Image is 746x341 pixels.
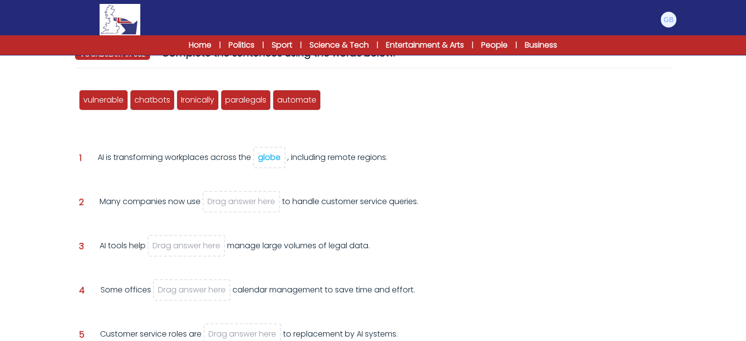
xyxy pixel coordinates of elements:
span: Drag answer here [208,328,276,340]
span: | [472,40,473,50]
span: Drag answer here [158,284,226,295]
img: Giovanni Luca Biundo [661,12,676,27]
span: vulnerable [83,94,124,105]
span: automate [277,94,316,105]
a: Logo [69,4,171,35]
span: 1 [79,154,82,162]
span: | [219,40,221,50]
span: 4 [79,286,85,295]
span: 3 [79,242,84,251]
span: | [262,40,264,50]
span: chatbots [134,94,170,105]
span: Drag answer here [153,240,220,251]
div: globe [258,152,281,163]
div: Many companies now use to handle customer service queries. [100,196,418,222]
a: Home [189,39,211,51]
div: Some offices calendar management to save time and effort. [101,284,415,311]
a: Entertainment & Arts [386,39,464,51]
a: Business [525,39,557,51]
div: AI tools help manage large volumes of legal data. [100,240,370,266]
a: People [481,39,508,51]
img: Logo [100,4,140,35]
span: | [300,40,302,50]
a: Science & Tech [309,39,369,51]
div: AI is transforming workplaces across the , including remote regions. [98,152,387,178]
span: Ironically [181,94,214,105]
span: | [515,40,517,50]
span: Drag answer here [207,196,275,207]
span: paralegals [225,94,266,105]
span: | [377,40,378,50]
span: 5 [79,330,84,339]
span: 2 [79,198,84,207]
a: Politics [229,39,255,51]
a: Sport [272,39,292,51]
